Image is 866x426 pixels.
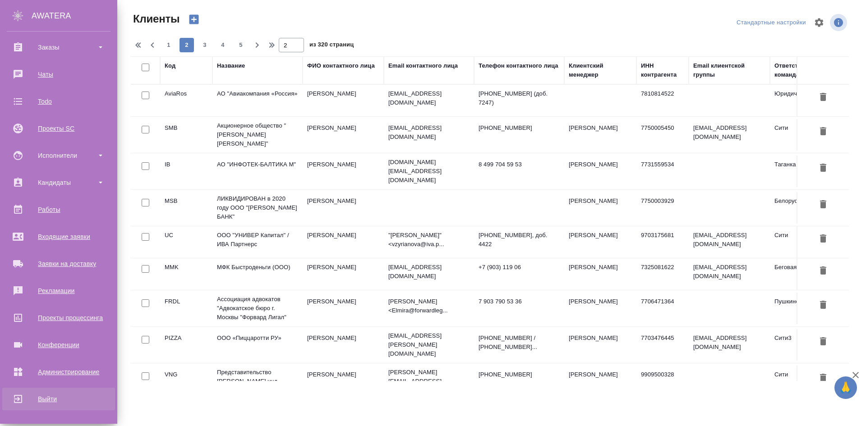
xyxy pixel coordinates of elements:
[2,90,115,113] a: Todo
[636,226,689,258] td: 9703175681
[388,331,470,358] p: [EMAIL_ADDRESS][PERSON_NAME][DOMAIN_NAME]
[569,61,632,79] div: Клиентский менеджер
[388,297,470,315] p: [PERSON_NAME] <Elmira@forwardleg...
[32,7,117,25] div: AWATERA
[815,89,831,106] button: Удалить
[479,231,560,249] p: [PHONE_NUMBER], доб. 4422
[303,293,384,324] td: [PERSON_NAME]
[636,192,689,224] td: 7750003929
[7,41,111,54] div: Заказы
[309,39,354,52] span: из 320 страниц
[479,297,560,306] p: 7 903 790 53 36
[770,366,842,397] td: Сити
[815,124,831,140] button: Удалить
[7,338,111,352] div: Конференции
[689,119,770,151] td: [EMAIL_ADDRESS][DOMAIN_NAME]
[689,258,770,290] td: [EMAIL_ADDRESS][DOMAIN_NAME]
[303,119,384,151] td: [PERSON_NAME]
[160,156,212,187] td: IB
[564,329,636,361] td: [PERSON_NAME]
[303,329,384,361] td: [PERSON_NAME]
[160,192,212,224] td: MSB
[212,156,303,187] td: АО "ИНФОТЕК-БАЛТИКА М"
[564,156,636,187] td: [PERSON_NAME]
[479,160,560,169] p: 8 499 704 59 53
[815,231,831,247] button: Удалить
[564,192,636,224] td: [PERSON_NAME]
[838,378,853,397] span: 🙏
[479,263,560,272] p: +7 (903) 119 06
[160,258,212,290] td: MMK
[388,368,470,395] p: [PERSON_NAME][EMAIL_ADDRESS][DOMAIN_NAME]
[388,89,470,107] p: [EMAIL_ADDRESS][DOMAIN_NAME]
[7,122,111,135] div: Проекты SC
[689,329,770,361] td: [EMAIL_ADDRESS][DOMAIN_NAME]
[770,258,842,290] td: Беговая
[564,119,636,151] td: [PERSON_NAME]
[388,124,470,142] p: [EMAIL_ADDRESS][DOMAIN_NAME]
[770,329,842,361] td: Сити3
[636,366,689,397] td: 9909500328
[303,226,384,258] td: [PERSON_NAME]
[212,190,303,226] td: ЛИКВИДИРОВАН в 2020 году ООО "[PERSON_NAME] БАНК"
[183,12,205,27] button: Создать
[2,198,115,221] a: Работы
[479,61,558,70] div: Телефон контактного лица
[770,156,842,187] td: Таганка
[7,68,111,81] div: Чаты
[198,41,212,50] span: 3
[808,12,830,33] span: Настроить таблицу
[479,334,560,352] p: [PHONE_NUMBER] / [PHONE_NUMBER]...
[770,226,842,258] td: Сити
[7,365,111,379] div: Администрирование
[234,41,248,50] span: 5
[7,284,111,298] div: Рекламации
[564,366,636,397] td: [PERSON_NAME]
[770,119,842,151] td: Сити
[693,61,765,79] div: Email клиентской группы
[160,293,212,324] td: FRDL
[212,117,303,153] td: Акционерное общество " [PERSON_NAME] [PERSON_NAME]"
[160,226,212,258] td: UC
[636,156,689,187] td: 7731559534
[7,95,111,108] div: Todo
[234,38,248,52] button: 5
[165,61,175,70] div: Код
[388,263,470,281] p: [EMAIL_ADDRESS][DOMAIN_NAME]
[7,149,111,162] div: Исполнители
[303,85,384,116] td: [PERSON_NAME]
[7,176,111,189] div: Кандидаты
[2,63,115,86] a: Чаты
[770,293,842,324] td: Пушкинская
[307,61,375,70] div: ФИО контактного лица
[217,61,245,70] div: Название
[216,38,230,52] button: 4
[212,290,303,326] td: Ассоциация адвокатов "Адвокатское бюро г. Москвы "Форвард Лигал"
[564,293,636,324] td: [PERSON_NAME]
[160,366,212,397] td: VNG
[2,388,115,410] a: Выйти
[479,370,560,379] p: [PHONE_NUMBER]
[303,258,384,290] td: [PERSON_NAME]
[212,258,303,290] td: МФК Быстроденьги (ООО)
[2,279,115,302] a: Рекламации
[815,297,831,314] button: Удалить
[636,85,689,116] td: 7810814522
[2,334,115,356] a: Конференции
[689,226,770,258] td: [EMAIL_ADDRESS][DOMAIN_NAME]
[641,61,684,79] div: ИНН контрагента
[2,252,115,275] a: Заявки на доставку
[388,61,458,70] div: Email контактного лица
[830,14,849,31] span: Посмотреть информацию
[198,38,212,52] button: 3
[161,41,176,50] span: 1
[212,363,303,399] td: Представительство [PERSON_NAME] унд [PERSON_NAME]
[388,158,470,185] p: [DOMAIN_NAME][EMAIL_ADDRESS][DOMAIN_NAME]
[815,370,831,387] button: Удалить
[161,38,176,52] button: 1
[212,226,303,258] td: ООО "УНИВЕР Капитал" / ИВА Партнерс
[770,85,842,116] td: Юридический
[7,230,111,243] div: Входящие заявки
[564,258,636,290] td: [PERSON_NAME]
[160,119,212,151] td: SMB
